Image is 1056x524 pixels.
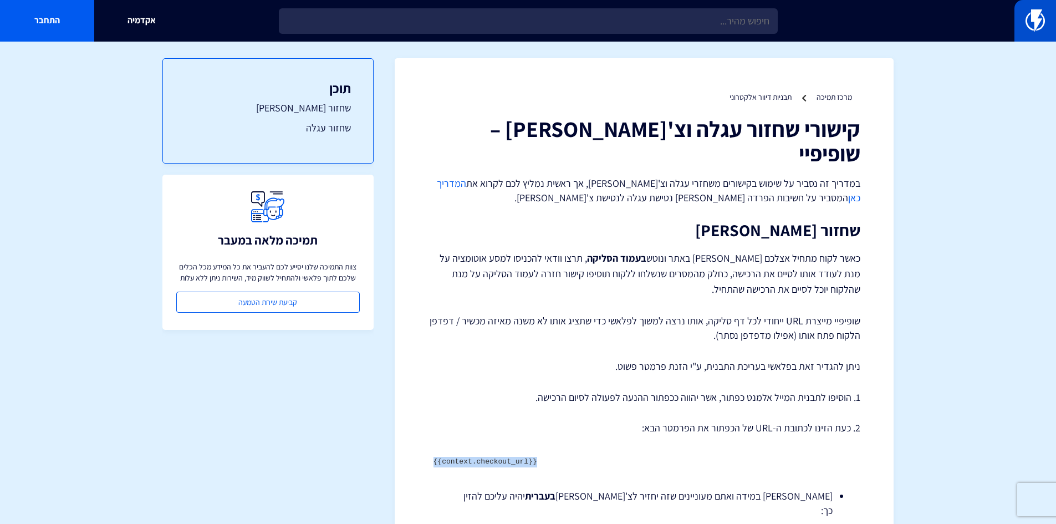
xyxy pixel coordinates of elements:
[428,221,860,240] h2: שחזור [PERSON_NAME]
[428,251,860,297] p: כאשר לקוח מתחיל אצלכם [PERSON_NAME] באתר ונוטש , תרצו וודאי להכניסו למסע אוטומציה על מנת לעודד או...
[218,233,318,247] h3: תמיכה מלאה במעבר
[428,390,860,405] p: 1. הוסיפו לתבנית המייל אלמנט כפתור, אשר יהווה ככפתור ההנעה לפעולה לסיום הרכישה.
[428,116,860,165] h1: קישורי שחזור עגלה וצ'[PERSON_NAME] – שופיפיי
[729,92,792,102] a: תבניות דיוור אלקטרוני
[587,252,646,264] strong: בעמוד הסליקה
[437,177,860,204] a: המדריך כאן
[185,81,351,95] h3: תוכן
[176,261,360,283] p: צוות התמיכה שלנו יסייע לכם להעביר את כל המידע מכל הכלים שלכם לתוך פלאשי ולהתחיל לשווק מיד, השירות...
[817,92,852,102] a: מרכז תמיכה
[428,359,860,374] p: ניתן להגדיר זאת בפלאשי בעריכת התבנית, ע"י הזנת פרמטר פשוט.
[525,490,555,502] strong: בעברית
[428,314,860,342] p: שופיפיי מייצרת URL ייחודי לכל דף סליקה, אותו נרצה למשוך לפלאשי כדי שתציג אותו לא משנה מאיזה מכשיר...
[433,457,537,466] code: {{context.checkout_url}}
[185,121,351,135] a: שחזור עגלה
[428,421,860,435] p: 2. כעת הזינו לכתובת ה-URL של הכפתור את הפרמטר הבא:
[176,292,360,313] a: קביעת שיחת הטמעה
[428,176,860,205] p: במדריך זה נסביר על שימוש בקישורים משחזרי עגלה וצ'[PERSON_NAME], אך ראשית נמליץ לכם לקרוא את המסבי...
[279,8,778,34] input: חיפוש מהיר...
[456,489,833,517] li: [PERSON_NAME] במידה ואתם מעוניינים שזה יחזיר לצ'[PERSON_NAME] יהיה עליכם להזין כך:
[185,101,351,115] a: שחזור [PERSON_NAME]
